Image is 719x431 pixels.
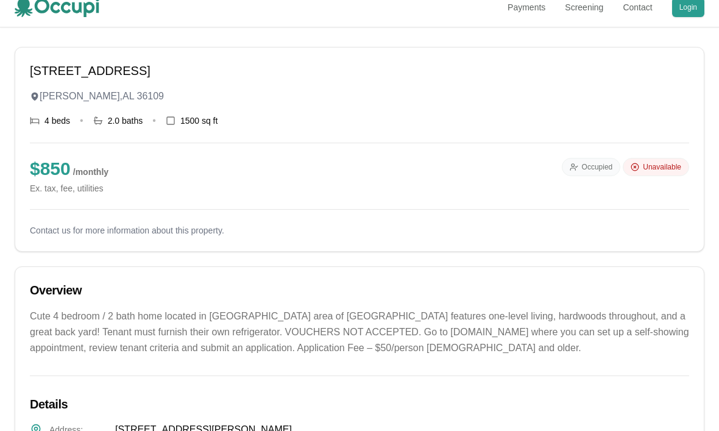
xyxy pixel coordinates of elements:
span: 1500 sq ft [180,115,218,127]
span: Occupied [582,162,613,172]
div: • [152,113,156,128]
small: Ex. tax, fee, utilities [30,182,108,194]
h1: [STREET_ADDRESS] [30,62,689,79]
p: $ 850 [30,158,108,180]
p: Cute 4 bedroom / 2 bath home located in [GEOGRAPHIC_DATA] area of [GEOGRAPHIC_DATA] features one-... [30,308,689,356]
h2: Overview [30,282,689,299]
span: Unavailable [643,162,681,172]
div: • [80,113,83,128]
span: [PERSON_NAME] , AL 36109 [40,89,164,104]
a: Payments [508,1,545,13]
a: Screening [565,1,603,13]
span: 2.0 baths [108,115,143,127]
h2: Details [30,396,689,413]
span: 4 beds [44,115,70,127]
span: / monthly [73,167,108,177]
p: Contact us for more information about this property. [30,224,689,237]
a: Contact [623,1,652,13]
